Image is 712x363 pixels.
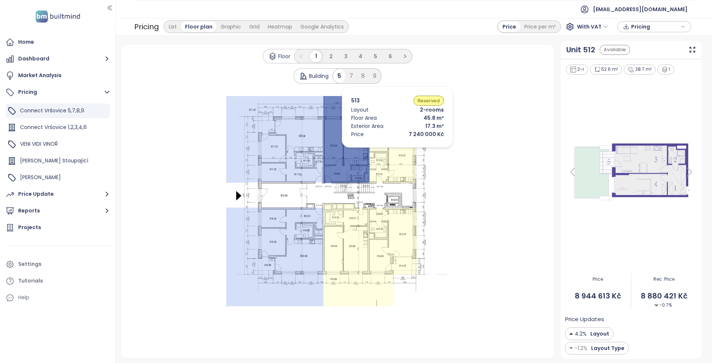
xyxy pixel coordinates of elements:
[4,68,112,83] a: Market Analysis
[4,257,112,272] a: Settings
[565,140,697,204] img: Floor plan
[621,21,687,32] div: button
[181,22,217,32] div: Floor plan
[4,52,112,66] button: Dashboard
[389,53,392,60] span: 6
[566,65,588,75] div: 2-r
[20,107,84,114] span: Connect Vršovice 5,7,8,9
[631,21,679,32] span: Pricing
[369,69,380,83] div: 9
[217,22,245,32] div: Graphic
[325,50,337,62] li: 2
[6,154,110,168] div: [PERSON_NAME] Stoupající
[264,22,296,32] div: Heatmap
[299,54,303,59] span: left
[134,20,159,33] div: Pricing
[295,50,307,62] li: Previous Page
[329,53,333,60] span: 2
[600,45,630,55] div: Available
[624,65,656,75] div: 28.7 m²
[631,290,697,302] span: 8 880 421 Kč
[18,71,62,80] div: Market Analysis
[4,274,112,288] a: Tutorials
[589,330,609,338] span: Layout
[399,50,411,62] button: right
[569,330,573,338] img: Decrease
[18,37,34,47] div: Home
[18,276,43,286] div: Tutorials
[631,276,697,283] span: Rec. Price
[575,344,587,352] span: -1.2%
[566,44,595,56] a: Unit 512
[18,293,29,302] div: Help
[565,276,631,283] span: Price
[6,120,110,135] div: Connect Vršovice 1,2,3,4,6
[590,65,622,75] div: 52.6 m²
[18,189,54,199] div: Price Update
[403,54,407,59] span: right
[654,302,672,309] span: -0.7%
[357,69,369,83] div: 8
[4,204,112,218] button: Reports
[18,260,42,269] div: Settings
[6,103,110,118] div: Connect Vršovice 5,7,8,9
[333,69,345,83] div: 5
[4,220,112,235] a: Projects
[384,50,396,62] li: 6
[344,53,347,60] span: 3
[565,290,631,302] span: 8 944 613 Kč
[310,50,322,62] li: 1
[6,137,110,152] div: VENI VIDI VINOŘ
[345,69,357,83] div: 7
[6,170,110,185] div: [PERSON_NAME]
[278,52,290,60] span: Floor
[565,315,604,324] span: Price Updates
[355,50,366,62] li: 4
[309,72,329,80] span: Building
[359,53,362,60] span: 4
[520,22,560,32] div: Price per m²
[295,50,307,62] button: left
[4,187,112,202] button: Price Update
[657,65,675,75] div: 1
[20,140,58,148] span: VENI VIDI VINOŘ
[575,330,587,338] span: 4.2%
[374,53,377,60] span: 5
[569,344,573,352] img: Decrease
[399,50,411,62] li: Next Page
[498,22,520,32] div: Price
[654,303,659,308] img: Decrease
[589,344,624,352] span: Layout Type
[20,157,88,164] span: [PERSON_NAME] Stoupající
[4,85,112,100] button: Pricing
[20,123,87,131] span: Connect Vršovice 1,2,3,4,6
[577,21,608,32] span: With VAT
[4,35,112,50] a: Home
[369,50,381,62] li: 5
[165,22,181,32] div: List
[33,9,82,24] img: logo
[245,22,264,32] div: Grid
[296,22,348,32] div: Google Analytics
[20,174,61,181] span: [PERSON_NAME]
[315,52,317,60] span: 1
[4,290,112,305] div: Help
[18,223,41,232] div: Projects
[340,50,352,62] li: 3
[593,0,688,18] span: [EMAIL_ADDRESS][DOMAIN_NAME]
